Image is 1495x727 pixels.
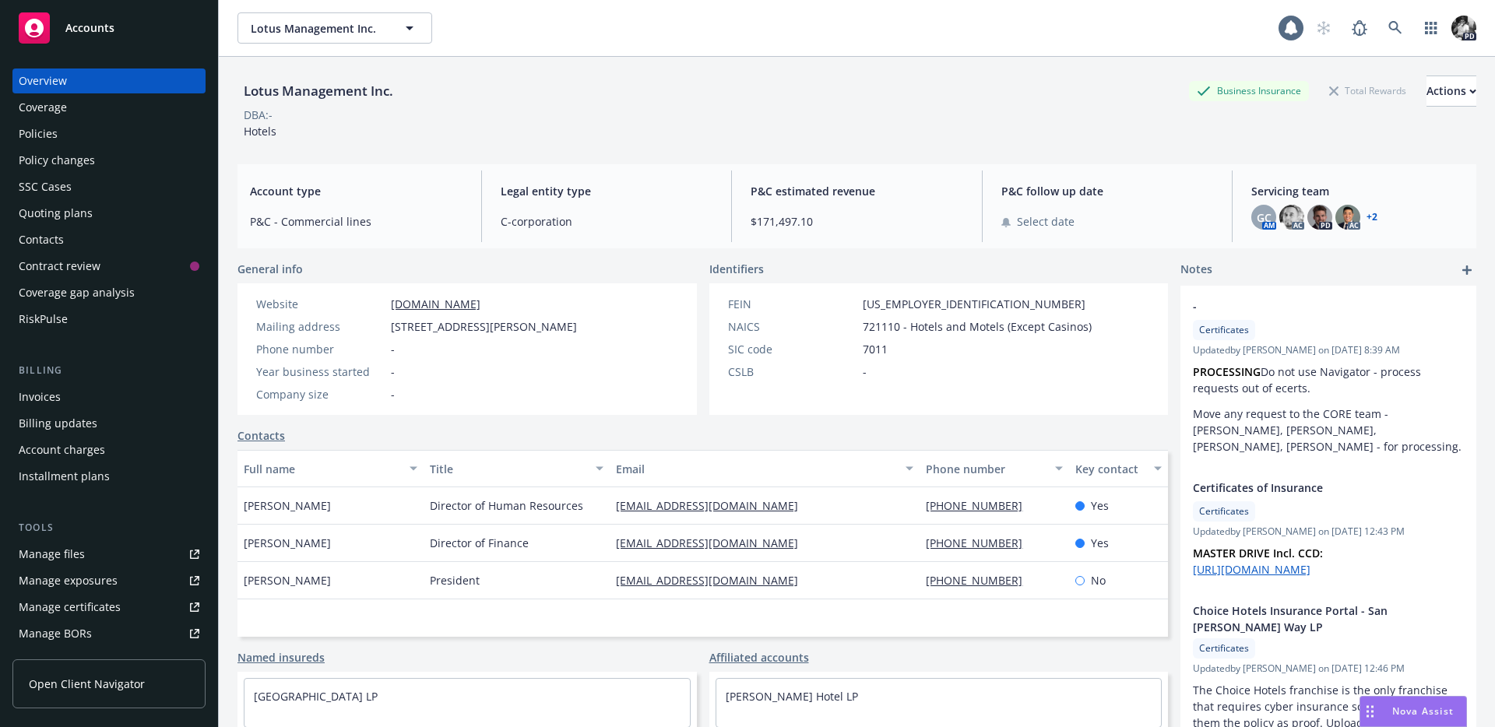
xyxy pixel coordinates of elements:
[12,280,206,305] a: Coverage gap analysis
[12,6,206,50] a: Accounts
[244,497,331,514] span: [PERSON_NAME]
[256,363,385,380] div: Year business started
[250,213,463,230] span: P&C - Commercial lines
[254,689,378,704] a: [GEOGRAPHIC_DATA] LP
[1069,450,1168,487] button: Key contact
[1199,504,1249,518] span: Certificates
[1193,298,1423,314] span: -
[1423,602,1442,621] a: edit
[12,174,206,199] a: SSC Cases
[1367,212,1377,222] a: +2
[1193,406,1464,455] p: Move any request to the CORE team - [PERSON_NAME], [PERSON_NAME], [PERSON_NAME], [PERSON_NAME] - ...
[391,386,395,402] span: -
[1199,323,1249,337] span: Certificates
[926,498,1035,513] a: [PHONE_NUMBER]‬
[19,68,67,93] div: Overview
[1445,602,1464,621] a: remove
[1445,479,1464,498] a: remove
[12,121,206,146] a: Policies
[12,227,206,252] a: Contacts
[863,296,1085,312] span: [US_EMPLOYER_IDENTIFICATION_NUMBER]
[237,261,303,277] span: General info
[1423,479,1442,498] a: edit
[1251,183,1464,199] span: Servicing team
[1193,662,1464,676] span: Updated by [PERSON_NAME] on [DATE] 12:46 PM
[12,595,206,620] a: Manage certificates
[1279,205,1304,230] img: photo
[1445,298,1464,317] a: remove
[728,341,857,357] div: SIC code
[12,95,206,120] a: Coverage
[1017,213,1075,230] span: Select date
[19,542,85,567] div: Manage files
[501,213,713,230] span: C-corporation
[1423,298,1442,317] a: edit
[237,649,325,666] a: Named insureds
[1199,641,1249,655] span: Certificates
[256,296,385,312] div: Website
[19,121,58,146] div: Policies
[1416,12,1447,44] a: Switch app
[1193,479,1423,496] span: Certificates of Insurance
[237,450,424,487] button: Full name
[12,520,206,536] div: Tools
[19,201,93,226] div: Quoting plans
[391,363,395,380] span: -
[501,183,713,199] span: Legal entity type
[926,573,1035,588] a: [PHONE_NUMBER]
[430,461,586,477] div: Title
[256,341,385,357] div: Phone number
[19,227,64,252] div: Contacts
[863,363,867,380] span: -
[1257,209,1272,226] span: GC
[19,95,67,120] div: Coverage
[12,385,206,409] a: Invoices
[391,297,480,311] a: [DOMAIN_NAME]
[391,341,395,357] span: -
[616,536,811,550] a: [EMAIL_ADDRESS][DOMAIN_NAME]
[12,68,206,93] a: Overview
[1180,467,1476,590] div: Certificates of InsuranceCertificatesUpdatedby [PERSON_NAME] on [DATE] 12:43 PMMASTER DRIVE Incl....
[1075,461,1145,477] div: Key contact
[926,536,1035,550] a: [PHONE_NUMBER]
[728,318,857,335] div: NAICS
[1193,364,1261,379] strong: PROCESSING
[1308,12,1339,44] a: Start snowing
[920,450,1068,487] button: Phone number
[12,437,206,462] a: Account charges
[19,254,100,279] div: Contract review
[65,22,114,34] span: Accounts
[244,107,273,123] div: DBA: -
[12,464,206,489] a: Installment plans
[1426,76,1476,106] div: Actions
[1458,261,1476,279] a: add
[616,498,811,513] a: [EMAIL_ADDRESS][DOMAIN_NAME]
[1091,572,1106,588] span: No
[610,450,920,487] button: Email
[250,183,463,199] span: Account type
[1193,546,1323,560] strong: MASTER DRIVE Incl. CCD:
[1193,343,1464,357] span: Updated by [PERSON_NAME] on [DATE] 8:39 AM
[19,385,61,409] div: Invoices
[751,183,963,199] span: P&C estimated revenue
[12,307,206,332] a: RiskPulse
[256,318,385,335] div: Mailing address
[12,568,206,593] a: Manage exposures
[1360,696,1467,727] button: Nova Assist
[1307,205,1332,230] img: photo
[244,461,400,477] div: Full name
[709,649,809,666] a: Affiliated accounts
[1001,183,1214,199] span: P&C follow up date
[1193,562,1310,577] a: [URL][DOMAIN_NAME]
[19,595,121,620] div: Manage certificates
[1360,697,1380,726] div: Drag to move
[237,427,285,444] a: Contacts
[1321,81,1414,100] div: Total Rewards
[244,572,331,588] span: [PERSON_NAME]
[12,363,206,378] div: Billing
[1344,12,1375,44] a: Report a Bug
[1091,497,1109,514] span: Yes
[237,81,399,101] div: Lotus Management Inc.
[251,20,385,37] span: Lotus Management Inc.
